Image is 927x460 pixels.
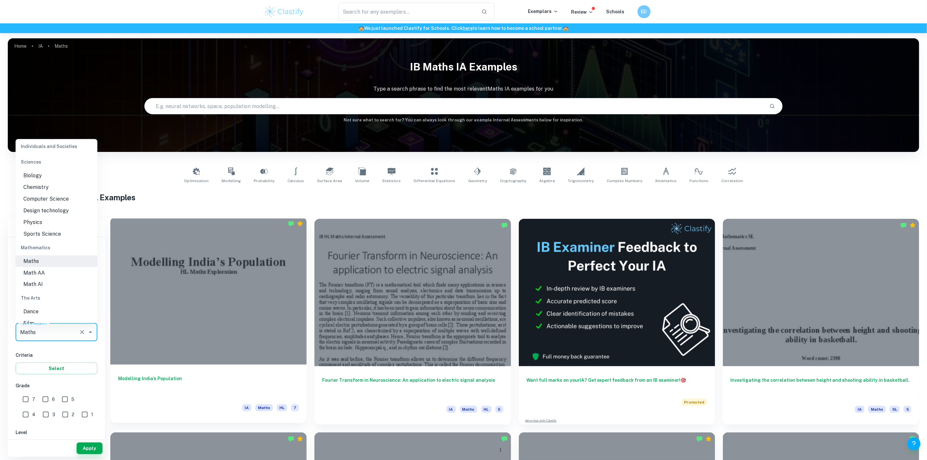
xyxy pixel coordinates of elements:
span: 3 [52,411,55,418]
span: Differential Equations [414,178,455,184]
img: Marked [900,222,907,229]
input: E.g. neural networks, space, population modelling... [145,97,764,115]
h6: Filter exemplars [8,219,105,237]
button: Help and Feedback [908,437,921,450]
div: Premium [705,436,712,442]
span: IA [446,406,456,413]
span: Surface Area [317,178,342,184]
a: Want full marks on yourIA? Get expert feedback from an IB examiner!PromotedAdvertise with Clastify [519,219,715,425]
p: Type a search phrase to find the most relevant Maths IA examples for you [8,85,919,93]
span: Promoted [682,399,707,406]
img: Marked [501,222,508,229]
h6: Investigating the correlation between height and shooting ability in basketball. [731,377,911,398]
span: Geometry [468,178,487,184]
div: Mathematics [16,240,97,255]
div: Premium [909,222,916,229]
li: Sports Science [16,228,97,240]
span: IA [855,406,864,413]
span: 5 [71,396,74,403]
li: Biology [16,170,97,181]
li: Maths [16,255,97,267]
li: Design technology [16,205,97,217]
span: Trigonometry [568,178,594,184]
h6: Level [16,429,97,436]
span: Complex Numbers [607,178,642,184]
span: Calculus [287,178,304,184]
a: here [463,26,473,31]
h6: Modelling India’s Population [118,375,299,396]
h6: Not sure what to search for? You can always look through our example Internal Assessments below f... [8,117,919,123]
a: Modelling India’s PopulationIAMathsHL7 [110,219,307,425]
div: Premium [297,220,303,227]
input: Search for any exemplars... [338,3,477,21]
h6: We just launched Clastify for Schools. Click to learn how to become a school partner. [1,25,926,32]
button: Search [767,101,778,112]
h6: Want full marks on your IA ? Get expert feedback from an IB examiner! [527,377,707,391]
p: Maths [55,43,68,50]
div: Sciences [16,154,97,170]
a: Schools [606,9,625,14]
span: Cryptography [500,178,526,184]
h6: Grade [16,382,97,389]
span: Volume [355,178,369,184]
span: 5 [904,406,911,413]
span: IA [242,404,251,411]
span: Kinematics [655,178,677,184]
button: Close [86,328,95,337]
h1: All Maths IA Examples [53,192,873,203]
h6: Criteria [16,352,97,359]
span: HL [481,406,492,413]
span: Modelling [222,178,241,184]
span: Correlation [721,178,743,184]
h6: Fourier Transform in Neuroscience: An application to electric signal analysis [322,377,503,398]
li: Math AA [16,267,97,279]
img: Thumbnail [519,219,715,366]
div: The Arts [16,291,97,306]
span: Statistics [382,178,401,184]
span: 6 [52,396,55,403]
li: Dance [16,306,97,318]
span: HL [277,404,287,411]
span: 🏫 [359,26,364,31]
button: ED [638,5,651,18]
span: 1 [91,411,93,418]
span: Probability [254,178,274,184]
span: Maths [868,406,886,413]
div: Premium [297,436,303,442]
span: Functions [689,178,708,184]
span: Optimization [184,178,209,184]
span: Algebra [539,178,555,184]
h1: IB Maths IA examples [8,56,919,77]
img: Marked [288,436,294,442]
li: Film [16,318,97,329]
span: 2 [72,411,74,418]
span: Maths [460,406,477,413]
img: Marked [288,220,294,227]
img: Marked [696,436,703,442]
span: 4 [32,411,35,418]
img: Marked [909,436,916,442]
button: Clear [78,328,87,337]
span: 🏫 [563,26,568,31]
span: Maths [255,404,273,411]
img: Marked [501,436,508,442]
li: Physics [16,217,97,228]
a: Advertise with Clastify [525,418,557,423]
li: Chemistry [16,181,97,193]
h6: ED [640,8,648,15]
span: 7 [291,404,299,411]
a: IA [38,42,43,51]
span: 7 [32,396,35,403]
img: Clastify logo [264,5,305,18]
li: Computer Science [16,193,97,205]
button: Select [16,363,97,374]
a: Investigating the correlation between height and shooting ability in basketball.IAMathsSL5 [723,219,919,425]
p: Review [571,8,593,16]
a: Fourier Transform in Neuroscience: An application to electric signal analysisIAMathsHL5 [314,219,511,425]
a: Home [14,42,27,51]
p: Exemplars [528,8,558,15]
span: 🎯 [681,378,686,383]
span: 5 [495,406,503,413]
li: Math AI [16,279,97,291]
